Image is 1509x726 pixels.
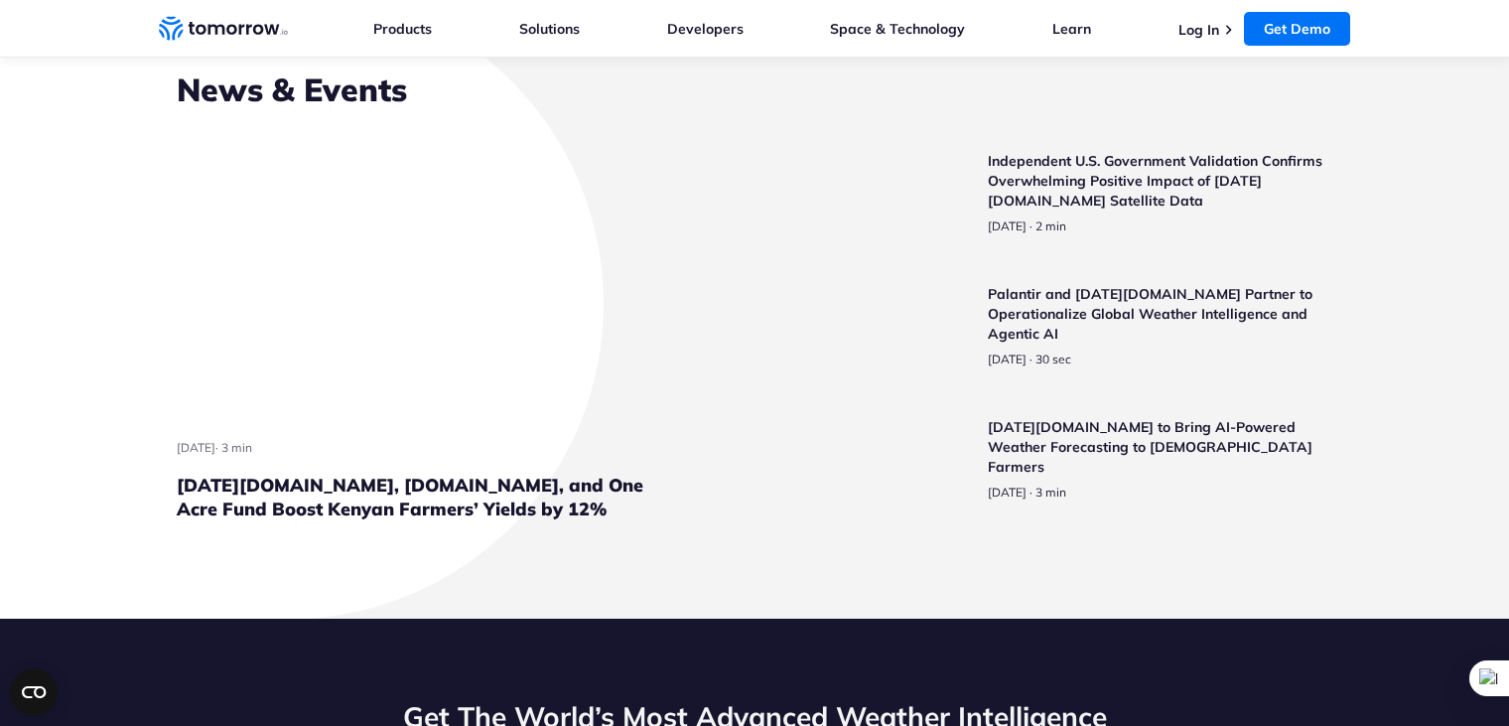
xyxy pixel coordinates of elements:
a: Developers [667,20,744,38]
a: Home link [159,14,288,44]
h3: Independent U.S. Government Validation Confirms Overwhelming Positive Impact of [DATE][DOMAIN_NAM... [988,151,1332,211]
a: Solutions [519,20,580,38]
span: · [215,440,218,455]
a: Space & Technology [830,20,965,38]
a: Read Tomorrow.io to Bring AI-Powered Weather Forecasting to Filipino Farmers [856,417,1332,526]
a: Read Tomorrow.io, TomorrowNow.org, and One Acre Fund Boost Kenyan Farmers’ Yields by 12% [177,151,655,521]
h3: [DATE][DOMAIN_NAME] to Bring AI-Powered Weather Forecasting to [DEMOGRAPHIC_DATA] Farmers [988,417,1332,477]
span: · [1029,485,1032,501]
button: Open CMP widget [10,668,58,716]
a: Get Demo [1244,12,1350,46]
span: · [1029,352,1032,367]
a: Log In [1178,21,1219,39]
span: publish date [988,218,1027,233]
a: Products [373,20,432,38]
span: Estimated reading time [1035,352,1071,366]
h3: [DATE][DOMAIN_NAME], [DOMAIN_NAME], and One Acre Fund Boost Kenyan Farmers’ Yields by 12% [177,474,655,521]
span: publish date [177,440,215,455]
h2: News & Events [177,68,1332,111]
span: · [1029,218,1032,234]
span: Estimated reading time [1035,218,1066,233]
span: publish date [988,352,1027,366]
a: Read Independent U.S. Government Validation Confirms Overwhelming Positive Impact of Tomorrow.io ... [856,151,1332,260]
span: Estimated reading time [221,440,252,455]
h3: Palantir and [DATE][DOMAIN_NAME] Partner to Operationalize Global Weather Intelligence and Agenti... [988,284,1332,344]
span: Estimated reading time [1035,485,1066,500]
a: Learn [1052,20,1091,38]
span: publish date [988,485,1027,500]
a: Read Palantir and Tomorrow.io Partner to Operationalize Global Weather Intelligence and Agentic AI [856,284,1332,393]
